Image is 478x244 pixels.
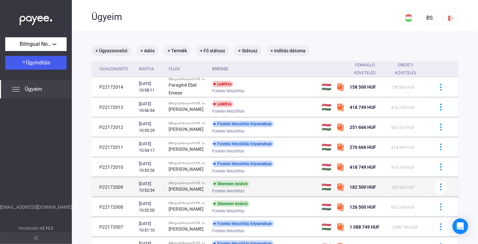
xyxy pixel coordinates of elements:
span: 182 500 HUF [391,185,415,190]
div: Open Intercom Messenger [453,218,468,234]
strong: [PERSON_NAME] [169,166,204,172]
td: 🇭🇺 [319,117,334,137]
div: Leállítva [212,81,233,87]
td: P22172008 [91,197,136,217]
span: Fizetési felszólítás [212,207,244,215]
button: Ügyindítás [5,56,67,70]
div: Fizetési felszólítás folyamatban [212,220,274,227]
img: HU [405,14,413,22]
img: szamlazzhu-mini [337,83,344,91]
span: 803 249 HUF [391,205,415,210]
div: Bilingual Nonprofit Kft. vs [169,221,207,225]
span: Fizetési felszólítás [212,167,244,175]
td: 🇭🇺 [319,77,334,97]
div: Sikeresen lezárult [212,200,250,207]
td: P22172011 [91,137,136,157]
span: Ügyeim [25,85,42,93]
img: more-blue [437,223,444,230]
button: more-blue [434,180,448,194]
span: Fizetési felszólítás [212,147,244,155]
img: list.svg [12,85,20,93]
div: [DATE] 10:54:17 [139,141,163,154]
img: more-blue [437,164,444,170]
strong: [PERSON_NAME] [169,226,204,232]
strong: [PERSON_NAME] [169,186,204,192]
mat-chip: + Ügyazonosító [91,45,131,56]
div: Felek [169,65,180,73]
div: Bilingual Nonprofit Kft. vs [169,77,207,81]
img: szamlazzhu-mini [337,103,344,111]
span: 418 749 HUF [391,165,415,170]
div: [DATE] 10:53:26 [139,161,163,174]
span: 251 666 HUF [350,125,376,130]
div: Sikeresen lezárult [212,181,250,187]
img: szamlazzhu-mini [337,183,344,191]
div: Fizetési felszólítás folyamatban [212,121,274,127]
strong: [PERSON_NAME] [169,206,204,212]
mat-chip: + Fő státusz [196,45,229,56]
mat-chip: + Adós [137,45,158,56]
button: BS [422,10,437,26]
td: 🇭🇺 [319,217,334,237]
div: Bilingual Nonprofit Kft. vs [169,161,207,165]
img: plus-white.svg [22,60,26,64]
td: P22172013 [91,97,136,117]
div: [DATE] 10:56:34 [139,101,163,114]
img: more-blue [437,183,444,190]
strong: Paraginé Ébel Emese [169,82,196,96]
span: 126 500 HUF [350,204,376,210]
span: 418 749 HUF [350,105,376,110]
div: BS [424,14,435,22]
img: white-payee-white-dot.svg [20,12,52,26]
th: Státusz [209,61,319,77]
img: more-blue [437,144,444,150]
button: more-blue [434,220,448,234]
img: more-blue [437,124,444,131]
span: Fizetési felszólítás [212,127,244,135]
button: logout-red [443,10,458,26]
td: 🇭🇺 [319,157,334,177]
div: [DATE] 10:52:34 [139,181,163,194]
mat-chip: + Státusz [234,45,261,56]
td: P22172007 [91,217,136,237]
mat-chip: + Indítás dátuma [267,45,309,56]
div: Ügyazonosító [99,65,134,73]
button: Bilingual Nonprofit Kft. [5,37,67,51]
button: more-blue [434,160,448,174]
button: more-blue [434,120,448,134]
td: P22172012 [91,117,136,137]
img: szamlazzhu-mini [337,203,344,211]
span: 414 999 HUF [391,145,415,150]
span: Ügyindítás [26,60,51,66]
span: 1 088 749 HUF [391,225,418,230]
span: 503 333 HUF [391,125,415,130]
span: 182 500 HUF [350,184,376,190]
span: 276 666 HUF [350,145,376,150]
td: 🇭🇺 [319,97,334,117]
span: Fizetési felszólítás [212,227,244,235]
img: szamlazzhu-mini [337,223,344,231]
div: [DATE] 10:51:10 [139,220,163,234]
div: Eredeti követelés [391,61,426,77]
img: szamlazzhu-mini [337,163,344,171]
div: Fizetési felszólítás folyamatban [212,161,274,167]
div: Fennálló követelés [350,61,380,77]
div: Felek [169,65,207,73]
div: Bilingual Nonprofit Kft. vs [169,121,207,125]
img: more-blue [437,84,444,91]
div: Fennálló követelés [350,61,386,77]
strong: [PERSON_NAME] [169,147,204,152]
img: szamlazzhu-mini [337,123,344,131]
img: logout-red [447,15,454,22]
button: more-blue [434,140,448,154]
td: 🇭🇺 [319,177,334,197]
span: Fizetési felszólítás [212,107,244,115]
div: [DATE] 10:58:11 [139,80,163,94]
span: Fizetési felszólítás [212,87,244,95]
td: 🇭🇺 [319,137,334,157]
div: Eredeti követelés [391,61,420,77]
div: Fizetési felszólítás folyamatban [212,141,274,147]
td: 🇭🇺 [319,197,334,217]
div: Leállítva [212,101,233,107]
span: Fizetési felszólítás [212,187,244,195]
